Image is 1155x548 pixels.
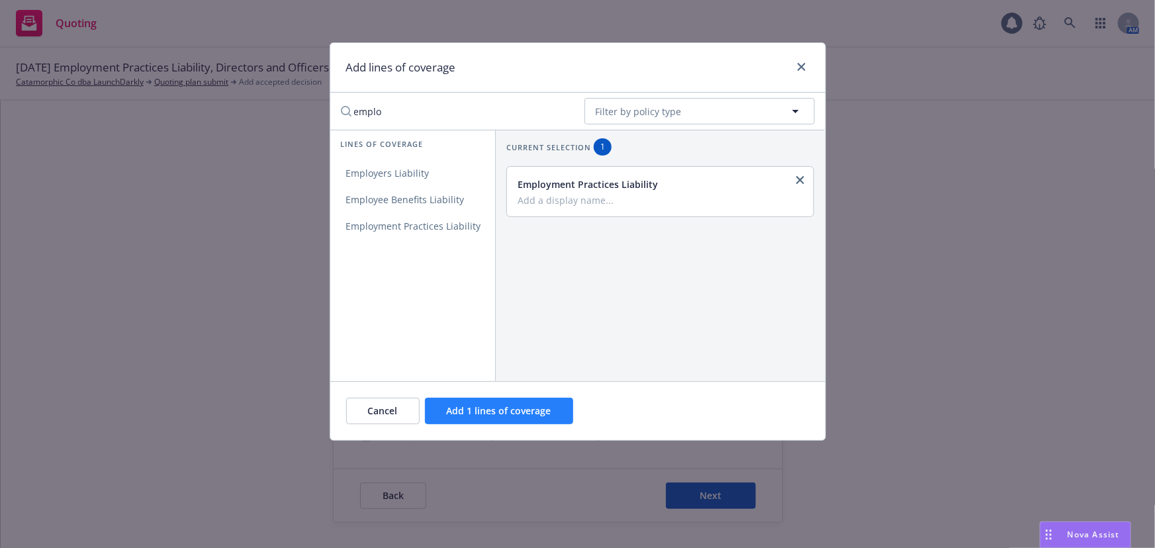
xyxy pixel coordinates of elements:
span: Employers Liability [330,167,445,179]
span: Employee Benefits Liability [330,193,481,206]
span: 1 [599,141,606,153]
a: close [794,59,809,75]
div: Employment Practices Liability [518,177,801,191]
span: Employment Practices Liability [330,220,497,232]
input: Add a display name... [518,194,801,206]
input: Search lines of coverage... [333,98,574,124]
button: Add 1 lines of coverage [425,398,573,424]
button: Filter by policy type [584,98,815,124]
a: close [792,172,808,188]
button: Cancel [346,398,420,424]
span: Add 1 lines of coverage [447,404,551,417]
div: Drag to move [1040,522,1057,547]
button: Nova Assist [1040,522,1131,548]
span: Current selection [506,142,591,153]
h1: Add lines of coverage [346,59,456,76]
span: Lines of coverage [341,138,424,150]
span: Nova Assist [1068,529,1120,540]
span: Filter by policy type [596,105,682,118]
span: Cancel [368,404,398,417]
